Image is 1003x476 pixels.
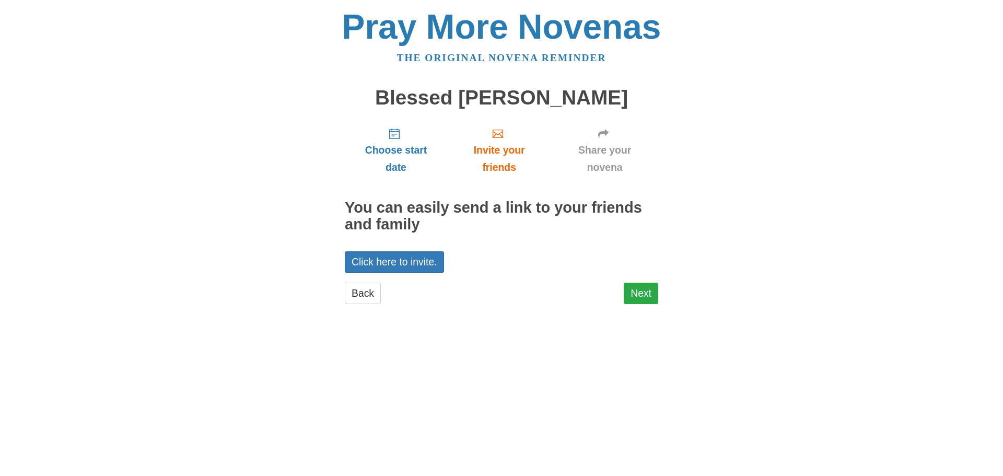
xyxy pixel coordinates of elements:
[342,7,661,46] a: Pray More Novenas
[355,142,437,176] span: Choose start date
[551,119,658,181] a: Share your novena
[345,87,658,109] h1: Blessed [PERSON_NAME]
[345,283,381,304] a: Back
[345,251,444,273] a: Click here to invite.
[345,200,658,233] h2: You can easily send a link to your friends and family
[624,283,658,304] a: Next
[562,142,648,176] span: Share your novena
[345,119,447,181] a: Choose start date
[458,142,541,176] span: Invite your friends
[447,119,551,181] a: Invite your friends
[397,52,607,63] a: The original novena reminder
